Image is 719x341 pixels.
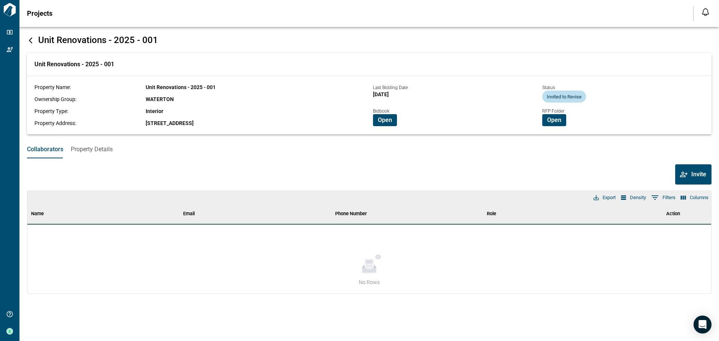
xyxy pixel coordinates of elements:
button: Show filters [649,192,677,204]
button: Density [619,193,648,203]
button: Export [592,193,618,203]
span: No Rows [359,278,380,286]
span: Unit Renovations - 2025 - 001 [146,84,216,90]
span: Property Name: [34,84,71,90]
div: Email [179,203,331,224]
span: Open [547,116,561,124]
span: Unit Renovations - 2025 - 001 [38,35,158,45]
span: Property Details [71,146,113,153]
span: Ownership Group: [34,96,76,102]
button: Select columns [679,193,710,203]
span: RFP Folder [542,109,564,114]
a: Open [373,116,397,123]
button: Open notification feed [700,6,712,18]
div: Phone Number [331,203,483,224]
div: Action [635,203,711,224]
div: Role [483,203,635,224]
button: Invite [675,164,712,185]
a: Open [542,116,566,123]
span: Bidbook [373,109,389,114]
span: Invite [691,171,706,178]
span: Unit Renovations - 2025 - 001 [34,61,114,68]
span: Last Bidding Date [373,85,408,90]
span: Open [378,116,392,124]
span: Interior [146,108,163,114]
span: Property Address: [34,120,76,126]
div: Open Intercom Messenger [694,316,712,334]
div: Name [27,203,179,224]
span: Collaborators [27,146,63,153]
span: Invited to Revise [542,94,586,100]
span: WATERTON [146,96,174,102]
div: Email [183,203,195,224]
div: base tabs [19,140,719,158]
button: Open [542,114,566,126]
span: Status [542,85,555,90]
span: [DATE] [373,91,389,97]
div: Role [487,203,496,224]
div: Action [666,203,680,224]
span: Property Type: [34,108,68,114]
span: [STREET_ADDRESS] [146,120,194,126]
div: Name [31,203,44,224]
div: Phone Number [335,203,367,224]
button: Open [373,114,397,126]
span: Projects [27,10,52,17]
